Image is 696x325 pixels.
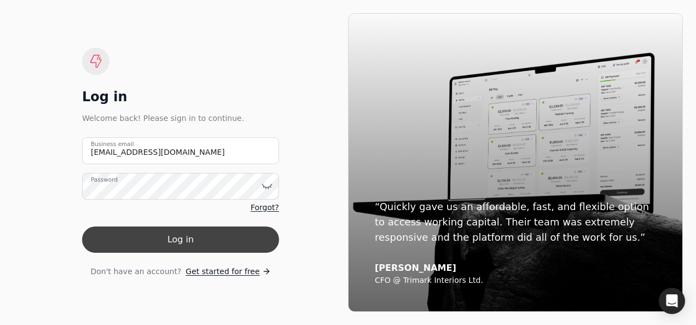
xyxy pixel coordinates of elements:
[185,266,259,277] span: Get started for free
[82,112,279,124] div: Welcome back! Please sign in to continue.
[185,266,270,277] a: Get started for free
[91,140,134,149] label: Business email
[90,266,181,277] span: Don't have an account?
[659,288,685,314] div: Open Intercom Messenger
[251,202,279,213] a: Forgot?
[375,199,656,245] div: “Quickly gave us an affordable, fast, and flexible option to access working capital. Their team w...
[82,227,279,253] button: Log in
[375,276,656,286] div: CFO @ Trimark Interiors Ltd.
[91,176,118,184] label: Password
[82,88,279,106] div: Log in
[375,263,656,274] div: [PERSON_NAME]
